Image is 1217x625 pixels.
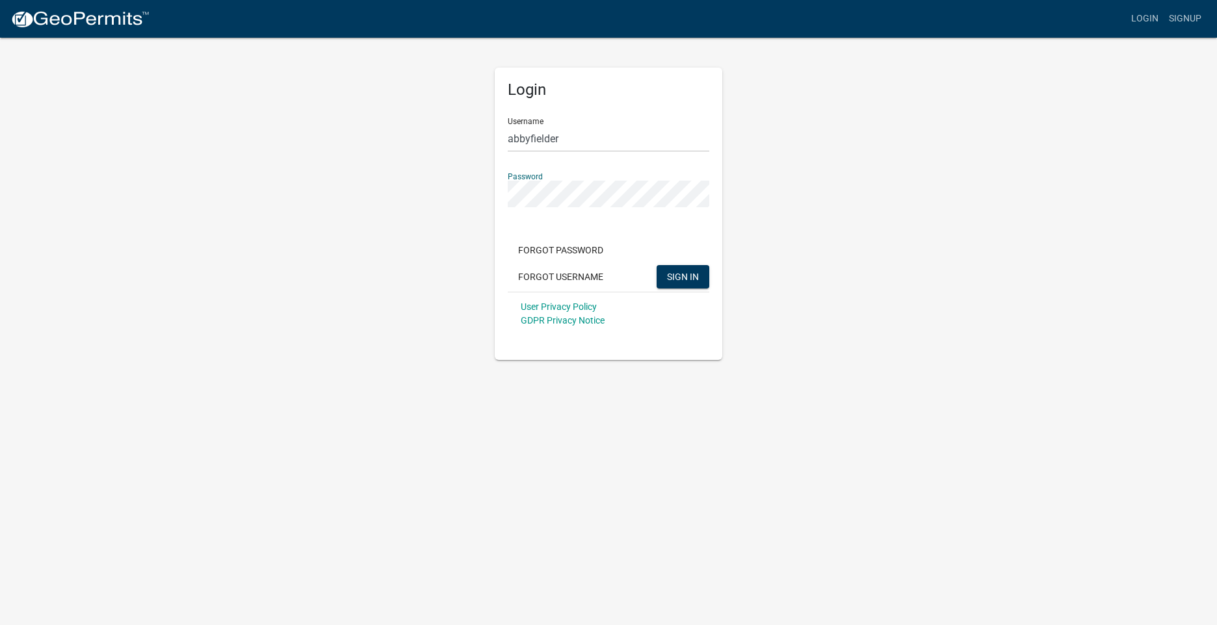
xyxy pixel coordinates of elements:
[508,81,709,99] h5: Login
[508,265,614,288] button: Forgot Username
[521,301,597,312] a: User Privacy Policy
[508,238,614,262] button: Forgot Password
[667,271,699,281] span: SIGN IN
[521,315,605,325] a: GDPR Privacy Notice
[1164,6,1207,31] a: Signup
[1126,6,1164,31] a: Login
[657,265,709,288] button: SIGN IN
